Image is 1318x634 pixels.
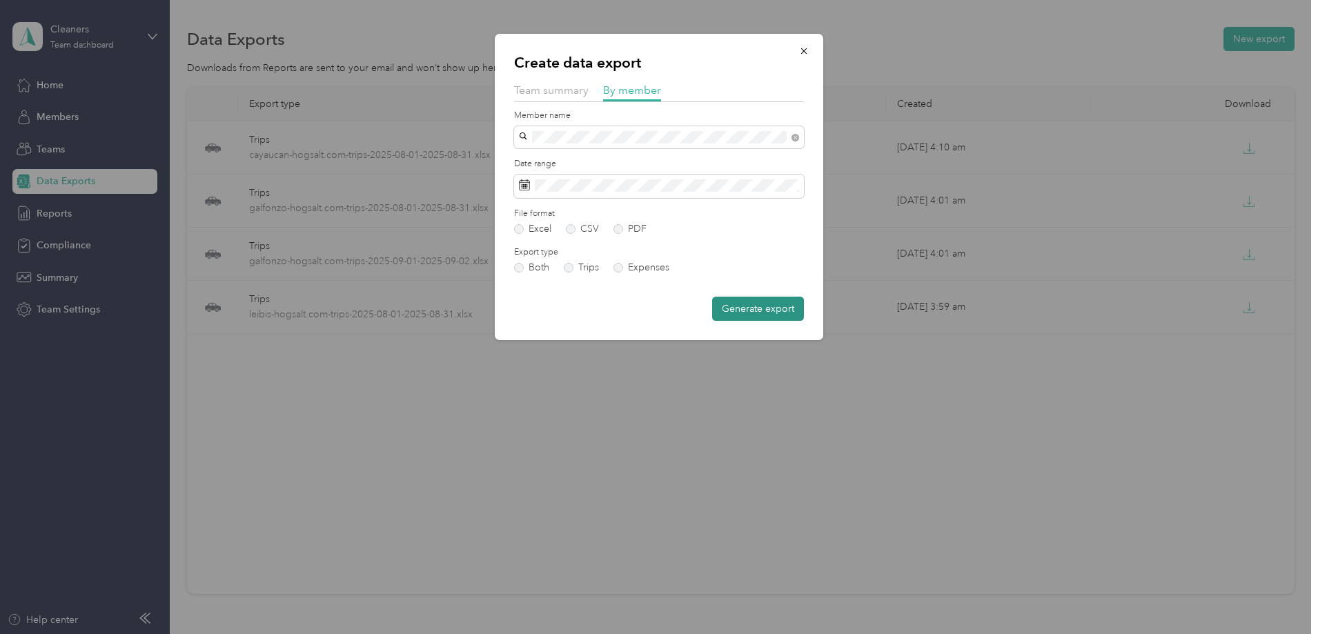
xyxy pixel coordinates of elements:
label: Date range [514,158,804,170]
p: Create data export [514,53,804,72]
label: Both [514,263,549,273]
label: Trips [564,263,599,273]
label: File format [514,208,804,220]
label: Export type [514,246,804,259]
span: By member [603,83,661,97]
span: Team summary [514,83,589,97]
button: Generate export [712,297,804,321]
label: Expenses [613,263,669,273]
label: Member name [514,110,804,122]
label: PDF [613,224,647,234]
label: CSV [566,224,599,234]
iframe: Everlance-gr Chat Button Frame [1241,557,1318,634]
label: Excel [514,224,551,234]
